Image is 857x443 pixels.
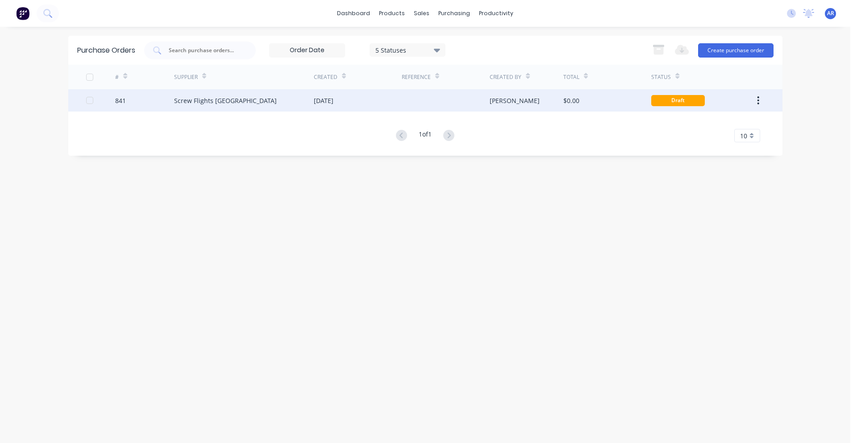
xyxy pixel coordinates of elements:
img: Factory [16,7,29,20]
div: 1 of 1 [419,129,432,142]
div: 5 Statuses [375,45,439,54]
div: Reference [402,73,431,81]
div: Total [563,73,579,81]
div: Supplier [174,73,198,81]
div: Draft [651,95,705,106]
div: $0.00 [563,96,579,105]
span: AR [827,9,834,17]
span: 10 [740,131,747,141]
div: products [374,7,409,20]
div: # [115,73,119,81]
input: Order Date [270,44,345,57]
div: Created By [490,73,521,81]
div: purchasing [434,7,474,20]
input: Search purchase orders... [168,46,242,55]
div: productivity [474,7,518,20]
div: [DATE] [314,96,333,105]
div: sales [409,7,434,20]
div: [PERSON_NAME] [490,96,540,105]
div: Status [651,73,671,81]
div: Screw Flights [GEOGRAPHIC_DATA] [174,96,277,105]
div: Purchase Orders [77,45,135,56]
div: Created [314,73,337,81]
div: 841 [115,96,126,105]
a: dashboard [333,7,374,20]
button: Create purchase order [698,43,774,58]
